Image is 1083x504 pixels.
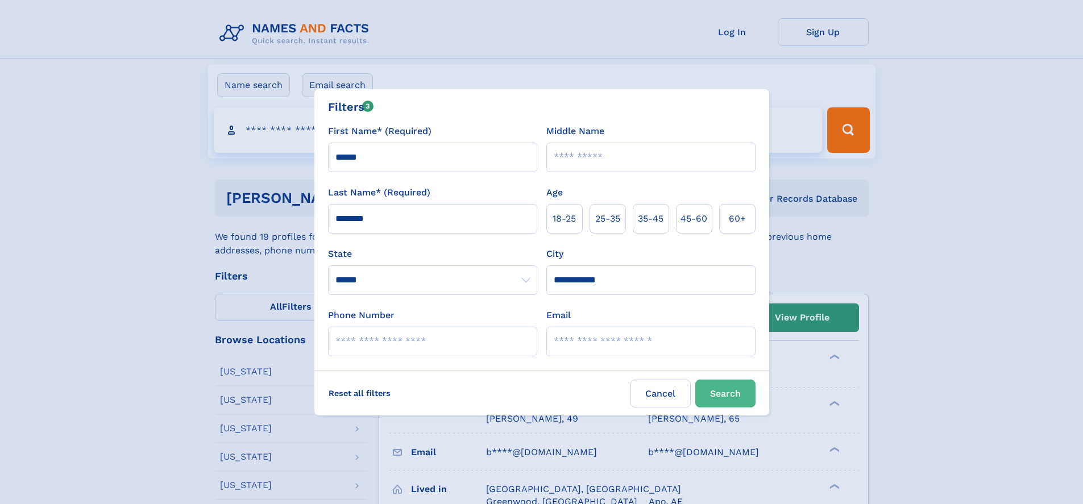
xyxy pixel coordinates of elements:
button: Search [695,380,756,407]
label: Phone Number [328,309,395,322]
label: Last Name* (Required) [328,186,430,199]
label: Age [546,186,563,199]
label: First Name* (Required) [328,124,431,138]
span: 25‑35 [595,212,620,226]
span: 18‑25 [553,212,576,226]
label: City [546,247,563,261]
label: Email [546,309,571,322]
label: Reset all filters [321,380,398,407]
label: Middle Name [546,124,604,138]
div: Filters [328,98,374,115]
span: 45‑60 [680,212,707,226]
span: 35‑45 [638,212,663,226]
label: State [328,247,537,261]
span: 60+ [729,212,746,226]
label: Cancel [630,380,691,407]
